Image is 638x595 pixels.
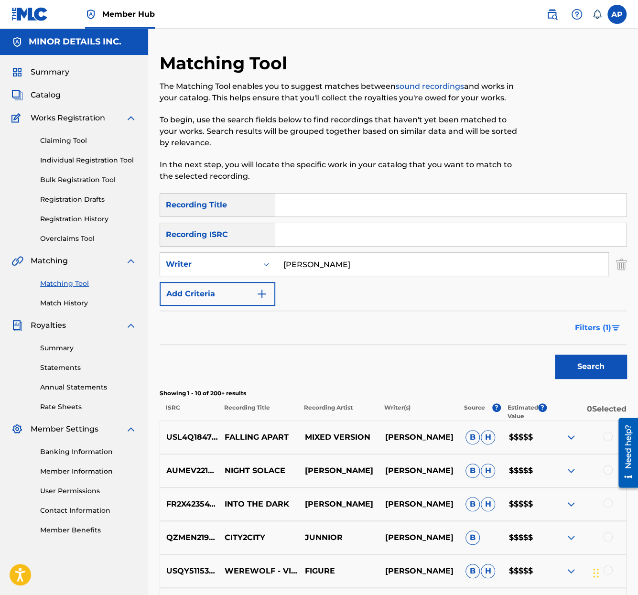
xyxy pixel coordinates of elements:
[379,532,459,543] p: [PERSON_NAME]
[465,430,480,444] span: B
[217,403,298,421] p: Recording Title
[40,175,137,185] a: Bulk Registration Tool
[40,486,137,496] a: User Permissions
[299,498,379,510] p: [PERSON_NAME]
[11,320,23,331] img: Royalties
[299,465,379,476] p: [PERSON_NAME]
[31,89,61,101] span: Catalog
[40,382,137,392] a: Annual Statements
[299,565,379,577] p: FIGURE
[40,234,137,244] a: Overclaims Tool
[508,403,538,421] p: Estimated Value
[502,432,546,443] p: $$$$$
[256,288,268,300] img: 9d2ae6d4665cec9f34b9.svg
[569,316,627,340] button: Filters (1)
[481,564,495,578] span: H
[31,66,69,78] span: Summary
[160,432,218,443] p: USL4Q1847939
[607,5,627,24] div: User Menu
[125,112,137,124] img: expand
[464,403,485,421] p: Source
[40,447,137,457] a: Banking Information
[40,155,137,165] a: Individual Registration Tool
[40,343,137,353] a: Summary
[502,532,546,543] p: $$$$$
[40,298,137,308] a: Match History
[11,255,23,267] img: Matching
[593,559,599,587] div: Drag
[160,565,218,577] p: USQY51153546
[11,89,23,101] img: Catalog
[590,549,638,595] iframe: Chat Widget
[465,464,480,478] span: B
[160,403,217,421] p: ISRC
[125,255,137,267] img: expand
[31,255,68,267] span: Matching
[379,565,459,577] p: [PERSON_NAME]
[465,564,480,578] span: B
[502,465,546,476] p: $$$$$
[565,465,577,476] img: expand
[218,498,299,510] p: INTO THE DARK
[567,5,586,24] div: Help
[11,423,23,435] img: Member Settings
[160,532,218,543] p: QZMEN2194158
[40,363,137,373] a: Statements
[565,565,577,577] img: expand
[11,66,23,78] img: Summary
[396,82,464,91] a: sound recordings
[40,136,137,146] a: Claiming Tool
[538,403,547,412] span: ?
[555,355,627,379] button: Search
[379,432,459,443] p: [PERSON_NAME]
[40,466,137,476] a: Member Information
[102,9,155,20] span: Member Hub
[502,498,546,510] p: $$$$$
[31,112,105,124] span: Works Registration
[379,498,459,510] p: [PERSON_NAME]
[40,195,137,205] a: Registration Drafts
[218,465,299,476] p: NIGHT SOLACE
[31,423,98,435] span: Member Settings
[40,402,137,412] a: Rate Sheets
[11,89,61,101] a: CatalogCatalog
[465,530,480,545] span: B
[378,403,458,421] p: Writer(s)
[575,322,611,334] span: Filters ( 1 )
[481,464,495,478] span: H
[612,325,620,331] img: filter
[160,465,218,476] p: AUMEV2216759
[11,66,69,78] a: SummarySummary
[40,525,137,535] a: Member Benefits
[546,9,558,20] img: search
[547,403,627,421] p: 0 Selected
[11,7,48,21] img: MLC Logo
[40,506,137,516] a: Contact Information
[592,10,602,19] div: Notifications
[565,498,577,510] img: expand
[299,532,379,543] p: JUNNIOR
[125,423,137,435] img: expand
[160,159,519,182] p: In the next step, you will locate the specific work in your catalog that you want to match to the...
[218,565,299,577] p: WEREWOLF - VIP EDIT
[218,532,299,543] p: CITY2CITY
[40,279,137,289] a: Matching Tool
[160,81,519,104] p: The Matching Tool enables you to suggest matches between and works in your catalog. This helps en...
[29,36,121,47] h5: MINOR DETAILS INC.
[611,414,638,491] iframe: Resource Center
[11,112,24,124] img: Works Registration
[379,465,459,476] p: [PERSON_NAME]
[160,498,218,510] p: FR2X42354776
[40,214,137,224] a: Registration History
[298,403,378,421] p: Recording Artist
[11,36,23,48] img: Accounts
[299,432,379,443] p: MIXED VERSION
[502,565,546,577] p: $$$$$
[160,282,275,306] button: Add Criteria
[31,320,66,331] span: Royalties
[565,532,577,543] img: expand
[481,497,495,511] span: H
